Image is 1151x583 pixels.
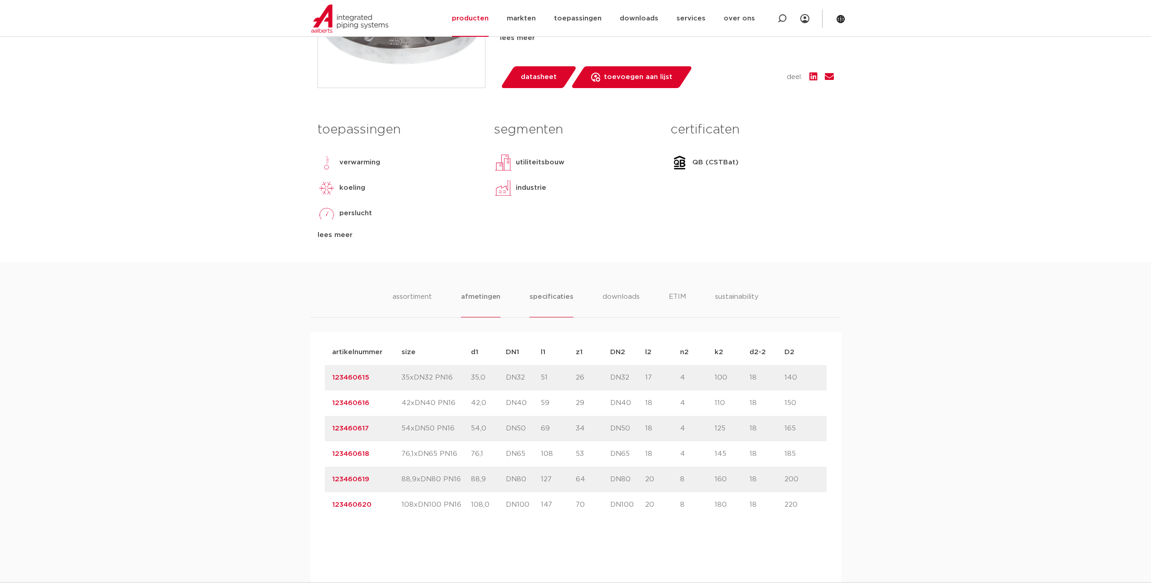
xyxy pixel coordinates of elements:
[645,347,680,358] p: l2
[749,398,784,409] p: 18
[541,449,576,459] p: 108
[610,372,645,383] p: DN32
[392,291,432,317] li: assortiment
[604,70,672,84] span: toevoegen aan lijst
[715,449,749,459] p: 145
[610,474,645,485] p: DN80
[576,347,611,358] p: z1
[784,474,819,485] p: 200
[680,499,715,510] p: 8
[332,400,369,406] a: 123460616
[541,398,576,409] p: 59
[332,501,372,508] a: 123460620
[500,33,834,44] div: lees meer
[680,449,715,459] p: 4
[576,474,611,485] p: 64
[506,423,541,434] p: DN50
[715,372,749,383] p: 100
[610,499,645,510] p: DN100
[471,398,506,409] p: 42,0
[529,291,573,317] li: specificaties
[784,449,819,459] p: 185
[671,153,689,172] img: QB (CSTBat)
[715,398,749,409] p: 110
[471,347,506,358] p: d1
[715,347,749,358] p: k2
[541,347,576,358] p: l1
[506,347,541,358] p: DN1
[471,372,506,383] p: 35,0
[332,374,369,381] a: 123460615
[749,474,784,485] p: 18
[715,499,749,510] p: 180
[516,183,546,193] p: industrie
[332,450,369,457] a: 123460618
[318,179,336,197] img: koeling
[402,499,471,510] p: 108xDN100 PN16
[715,423,749,434] p: 125
[576,398,611,409] p: 29
[541,423,576,434] p: 69
[471,499,506,510] p: 108,0
[645,449,680,459] p: 18
[784,499,819,510] p: 220
[402,449,471,459] p: 76,1xDN65 PN16
[680,474,715,485] p: 8
[402,372,471,383] p: 35xDN32 PN16
[332,425,369,432] a: 123460617
[402,347,471,358] p: size
[506,372,541,383] p: DN32
[602,291,640,317] li: downloads
[471,449,506,459] p: 76,1
[576,372,611,383] p: 26
[516,157,564,168] p: utiliteitsbouw
[339,157,380,168] p: verwarming
[680,372,715,383] p: 4
[506,499,541,510] p: DN100
[610,398,645,409] p: DN40
[749,449,784,459] p: 18
[784,423,819,434] p: 165
[339,208,372,219] p: perslucht
[318,121,480,139] h3: toepassingen
[318,153,336,172] img: verwarming
[680,423,715,434] p: 4
[645,423,680,434] p: 18
[541,499,576,510] p: 147
[521,70,557,84] span: datasheet
[749,499,784,510] p: 18
[715,474,749,485] p: 160
[500,66,577,88] a: datasheet
[784,347,819,358] p: D2
[461,291,500,317] li: afmetingen
[506,398,541,409] p: DN40
[471,423,506,434] p: 54,0
[494,121,657,139] h3: segmenten
[749,347,784,358] p: d2-2
[784,372,819,383] p: 140
[318,204,336,222] img: perslucht
[645,499,680,510] p: 20
[506,474,541,485] p: DN80
[645,474,680,485] p: 20
[402,423,471,434] p: 54xDN50 PN16
[671,121,833,139] h3: certificaten
[576,449,611,459] p: 53
[332,476,369,483] a: 123460619
[645,372,680,383] p: 17
[787,72,802,83] span: deel:
[339,183,365,193] p: koeling
[576,499,611,510] p: 70
[669,291,686,317] li: ETIM
[749,372,784,383] p: 18
[749,423,784,434] p: 18
[610,449,645,459] p: DN65
[541,372,576,383] p: 51
[576,423,611,434] p: 34
[402,474,471,485] p: 88,9xDN80 PN16
[318,230,480,241] div: lees meer
[471,474,506,485] p: 88,9
[610,347,645,358] p: DN2
[332,347,402,358] p: artikelnummer
[680,347,715,358] p: n2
